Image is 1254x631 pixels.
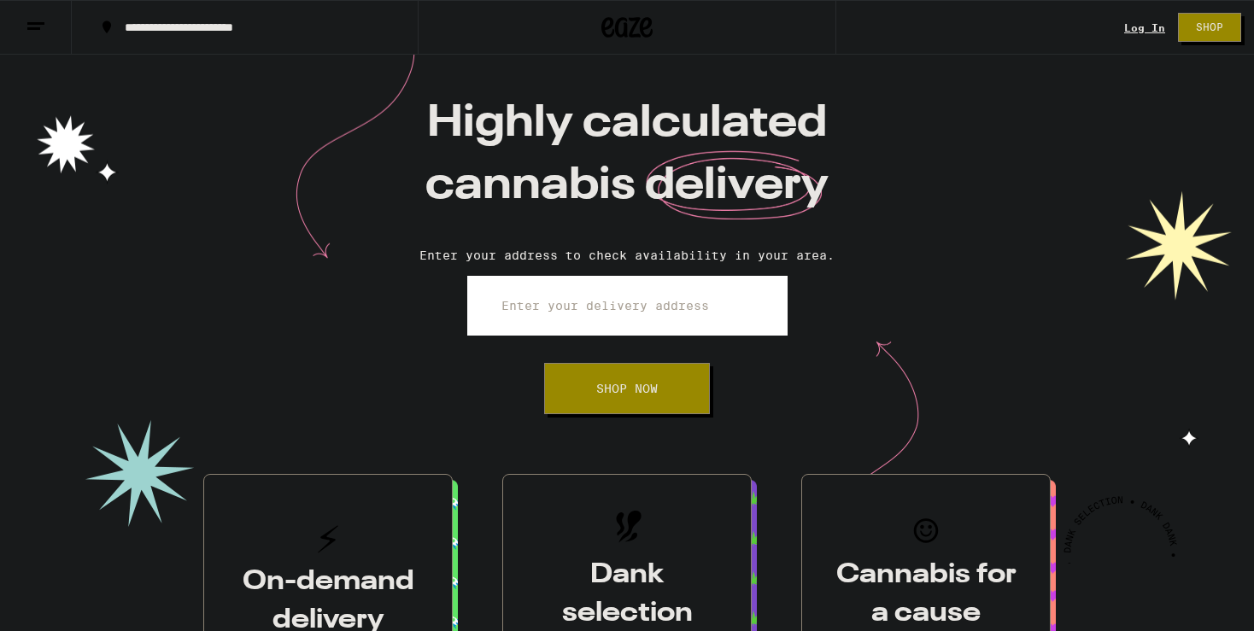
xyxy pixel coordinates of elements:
div: Log In [1124,22,1165,33]
p: Enter your address to check availability in your area. [17,248,1237,262]
button: Shop Now [544,363,710,414]
input: Enter your delivery address [467,276,788,336]
span: Shop [1196,22,1223,32]
span: Shop Now [596,383,658,394]
h1: Highly calculated cannabis delivery [328,93,926,235]
button: Shop [1178,13,1241,42]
